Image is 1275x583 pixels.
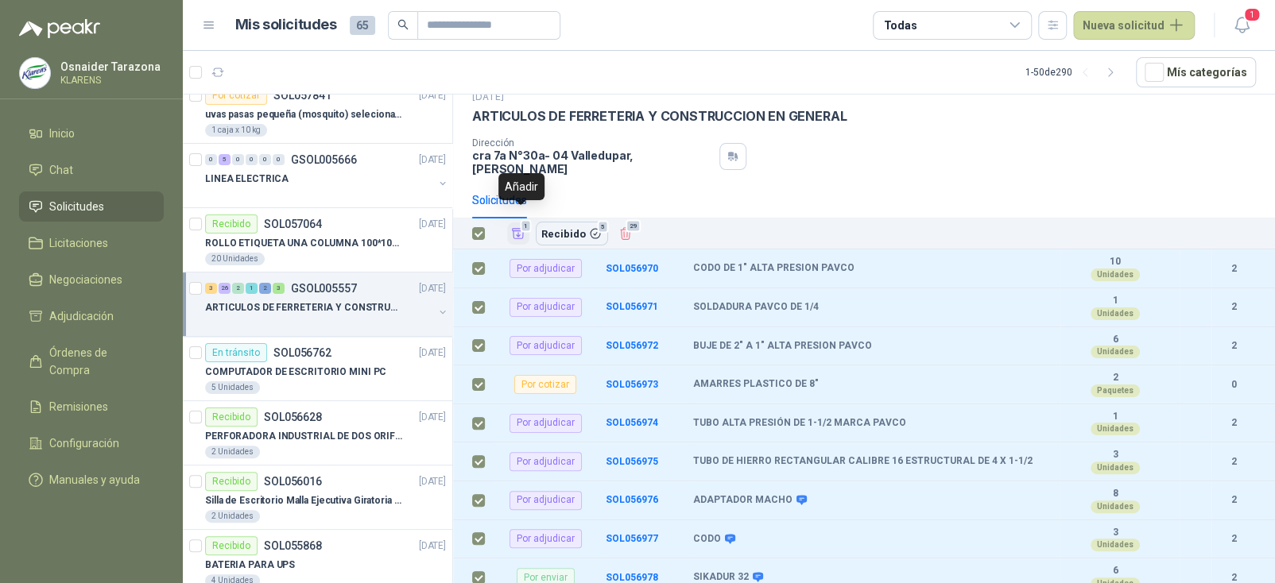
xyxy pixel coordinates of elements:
b: TUBO DE HIERRO RECTANGULAR CALIBRE 16 ESTRUCTURAL DE 4 X 1-1/2 [693,455,1033,468]
div: Solicitudes [472,191,527,209]
span: search [397,19,409,30]
b: CODO [693,533,721,546]
button: Mís categorías [1136,57,1256,87]
a: Inicio [19,118,164,149]
p: KLARENS [60,75,161,85]
div: Todas [883,17,917,34]
b: TUBO ALTA PRESIÓN DE 1-1/2 MARCA PAVCO [693,417,906,430]
div: 0 [273,154,285,165]
span: 65 [350,16,375,35]
b: 2 [1211,261,1256,276]
p: [DATE] [419,474,446,489]
p: [DATE] [419,88,446,103]
p: ARTICULOS DE FERRETERIA Y CONSTRUCCION EN GENERAL [472,108,847,125]
p: GSOL005557 [291,283,357,294]
div: Paquetes [1091,384,1140,397]
b: 6 [1060,334,1170,346]
p: SOL056762 [273,347,331,358]
p: [DATE] [419,153,446,168]
p: PERFORADORA INDUSTRIAL DE DOS ORIFICIOS [205,429,403,444]
div: Por adjudicar [510,259,582,278]
a: RecibidoSOL056628[DATE] PERFORADORA INDUSTRIAL DE DOS ORIFICIOS2 Unidades [183,401,452,465]
div: Unidades [1091,268,1140,281]
a: Manuales y ayuda [19,465,164,495]
span: Órdenes de Compra [49,344,149,379]
div: Recibido [205,214,258,234]
a: 3 26 2 1 2 3 GSOL005557[DATE] ARTICULOS DE FERRETERIA Y CONSTRUCCION EN GENERAL [205,279,449,330]
b: 0 [1211,377,1256,392]
div: 0 [205,154,217,165]
div: 2 [259,283,271,294]
p: GSOL005666 [291,154,357,165]
b: ADAPTADOR MACHO [693,494,793,507]
a: SOL056975 [606,456,658,467]
b: 3 [1060,449,1170,461]
div: 1 [246,283,258,294]
div: Unidades [1091,307,1140,320]
p: SOL057064 [264,218,322,230]
span: Adjudicación [49,307,114,325]
p: Silla de Escritorio Malla Ejecutiva Giratoria Cromada con Reposabrazos Fijo Negra [205,493,403,508]
div: 2 Unidades [205,446,260,458]
b: 3 [1060,527,1170,539]
b: 1 [1060,411,1170,423]
p: ROLLO ETIQUETA UNA COLUMNA 100*100*500un [205,236,403,251]
a: SOL056971 [606,301,658,312]
b: SOL056978 [606,572,658,583]
b: SOL056970 [606,263,658,274]
b: SOL056972 [606,340,658,351]
div: Por adjudicar [510,414,582,433]
div: 26 [219,283,231,294]
p: [DATE] [419,410,446,425]
b: 2 [1211,454,1256,469]
a: Licitaciones [19,228,164,258]
div: 3 [205,283,217,294]
p: [DATE] [419,281,446,296]
div: Por cotizar [205,86,267,105]
div: Unidades [1091,500,1140,513]
div: Unidades [1091,539,1140,551]
b: 2 [1211,338,1256,353]
a: RecibidoSOL057064[DATE] ROLLO ETIQUETA UNA COLUMNA 100*100*500un20 Unidades [183,208,452,272]
p: SOL057841 [273,90,331,101]
div: 3 [273,283,285,294]
span: 1 [521,219,532,232]
p: SOL056628 [264,411,322,423]
div: Unidades [1091,346,1140,358]
a: Negociaciones [19,264,164,295]
a: En tránsitoSOL056762[DATE] COMPUTADOR DE ESCRITORIO MINI PC5 Unidades [183,337,452,401]
img: Company Logo [20,58,50,88]
div: Recibido [205,472,258,491]
a: 0 5 0 0 0 0 GSOL005666[DATE] LINEA ELECTRICA [205,150,449,201]
p: Osnaider Tarazona [60,61,161,72]
a: SOL056976 [606,494,658,505]
p: SOL055868 [264,540,322,551]
span: Negociaciones [49,271,122,288]
a: SOL056977 [606,533,658,544]
span: Inicio [49,125,75,142]
a: Solicitudes [19,191,164,222]
p: BATERIA PARA UPS [205,558,295,573]
a: Órdenes de Compra [19,338,164,385]
b: 8 [1060,488,1170,500]
span: Remisiones [49,398,108,415]
span: Chat [49,161,73,179]
div: Unidades [1091,423,1140,435]
a: Por cotizarSOL057841[DATE] uvas pasas pequeña (mosquito) selecionada1 caja x 10 kg [183,79,452,144]
div: Por adjudicar [510,336,582,355]
div: 2 Unidades [205,510,260,523]
b: SOLDADURA PAVCO DE 1/4 [693,301,819,314]
span: Solicitudes [49,198,104,215]
b: 2 [1211,299,1256,315]
div: 0 [259,154,271,165]
p: cra 7a N°30a- 04 Valledupar , [PERSON_NAME] [472,149,713,176]
a: Adjudicación [19,301,164,331]
p: [DATE] [419,346,446,361]
b: BUJE DE 2" A 1" ALTA PRESION PAVCO [693,340,872,353]
span: 29 [626,219,641,232]
b: 2 [1211,531,1256,546]
p: [DATE] [419,217,446,232]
